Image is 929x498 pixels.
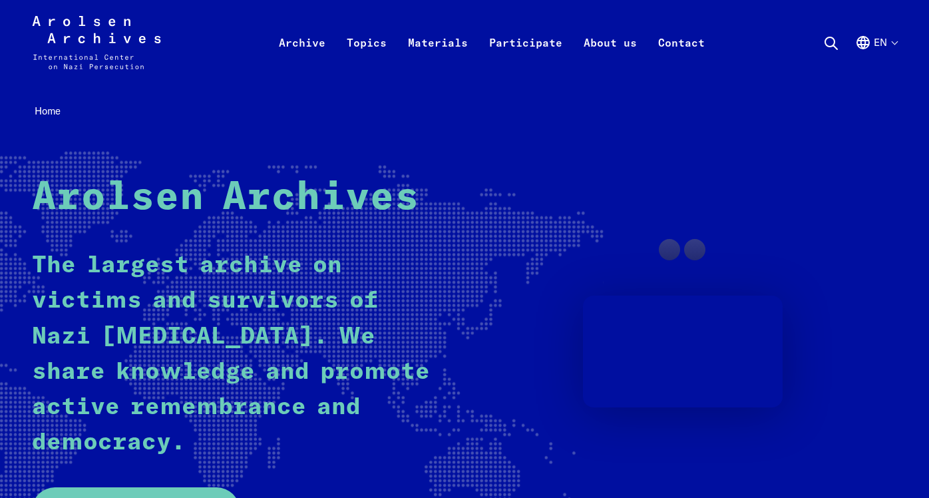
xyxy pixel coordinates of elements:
button: English, language selection [855,35,897,83]
a: Participate [478,32,573,85]
a: Materials [397,32,478,85]
a: About us [573,32,648,85]
a: Topics [336,32,397,85]
strong: Arolsen Archives [32,178,419,218]
nav: Primary [268,16,715,69]
a: Contact [648,32,715,85]
span: Home [35,105,61,117]
p: The largest archive on victims and survivors of Nazi [MEDICAL_DATA]. We share knowledge and promo... [32,248,441,461]
nav: Breadcrumb [32,101,897,121]
a: Archive [268,32,336,85]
